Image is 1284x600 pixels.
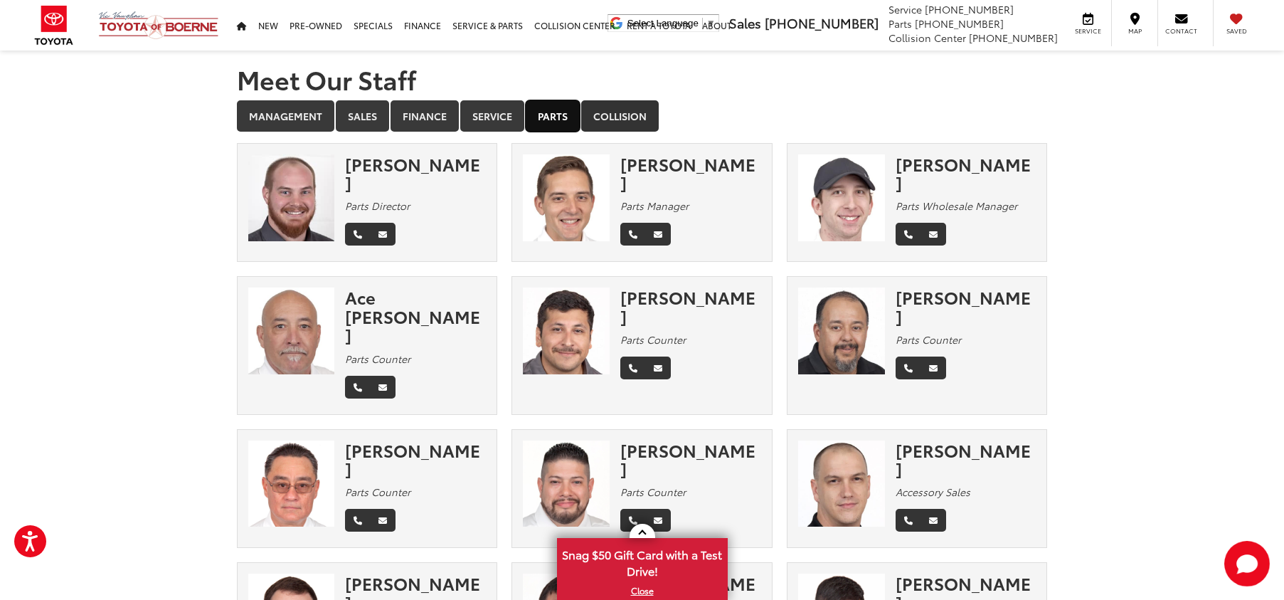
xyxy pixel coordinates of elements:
div: Department Tabs [237,100,1048,133]
a: Email [920,223,946,246]
img: Stone Bennett [798,154,885,241]
span: Saved [1221,26,1252,36]
div: [PERSON_NAME] [620,441,761,478]
a: Sales [336,100,389,132]
button: Toggle Chat Window [1224,541,1270,586]
em: Parts Counter [620,485,686,499]
span: [PHONE_NUMBER] [765,14,879,32]
a: Service [460,100,524,132]
span: Service [888,2,922,16]
a: Finance [391,100,459,132]
span: Collision Center [888,31,966,45]
img: Brian McGee [798,441,885,527]
span: [PHONE_NUMBER] [915,16,1004,31]
img: Raul Bocanegra [798,288,885,374]
img: Vic Vaughan Toyota of Boerne [98,11,219,40]
span: Map [1119,26,1150,36]
div: [PERSON_NAME] [620,288,761,325]
a: Email [645,357,671,379]
em: Parts Wholesale Manager [896,199,1017,213]
div: [PERSON_NAME] [896,288,1036,325]
svg: Start Chat [1224,541,1270,586]
img: Marc Elizarraraz [523,288,610,374]
img: Ace Cantu [248,288,335,374]
a: Phone [345,223,371,246]
span: [PHONE_NUMBER] [969,31,1058,45]
a: Phone [896,509,921,532]
img: Elijah Martinez [523,154,610,241]
img: Rudy Garza [248,441,335,527]
a: Phone [620,223,646,246]
a: Phone [620,357,646,379]
a: Phone [345,376,371,399]
div: [PERSON_NAME] [345,441,486,478]
div: Ace [PERSON_NAME] [345,288,486,344]
em: Parts Counter [896,332,961,347]
a: Management [237,100,334,132]
div: [PERSON_NAME] [896,154,1036,192]
span: Parts [888,16,912,31]
a: Collision [581,100,659,132]
a: Email [920,357,946,379]
em: Parts Director [345,199,410,213]
span: Contact [1165,26,1197,36]
h1: Meet Our Staff [237,65,1048,93]
a: Email [370,509,396,532]
a: Email [645,223,671,246]
a: Email [645,509,671,532]
em: Parts Counter [620,332,686,347]
a: Email [370,223,396,246]
div: [PERSON_NAME] [345,154,486,192]
div: [PERSON_NAME] [896,441,1036,478]
span: Snag $50 Gift Card with a Test Drive! [558,540,726,583]
span: [PHONE_NUMBER] [925,2,1014,16]
img: Justin Ernst [248,154,335,241]
span: Service [1072,26,1104,36]
a: Phone [620,509,646,532]
img: Mark Vargas [523,441,610,527]
em: Accessory Sales [896,485,970,499]
a: Email [370,376,396,399]
a: Phone [345,509,371,532]
em: Parts Counter [345,352,410,366]
a: Parts [526,100,580,132]
span: Sales [729,14,761,32]
a: Email [920,509,946,532]
div: [PERSON_NAME] [620,154,761,192]
em: Parts Counter [345,485,410,499]
a: Phone [896,357,921,379]
em: Parts Manager [620,199,689,213]
a: Phone [896,223,921,246]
